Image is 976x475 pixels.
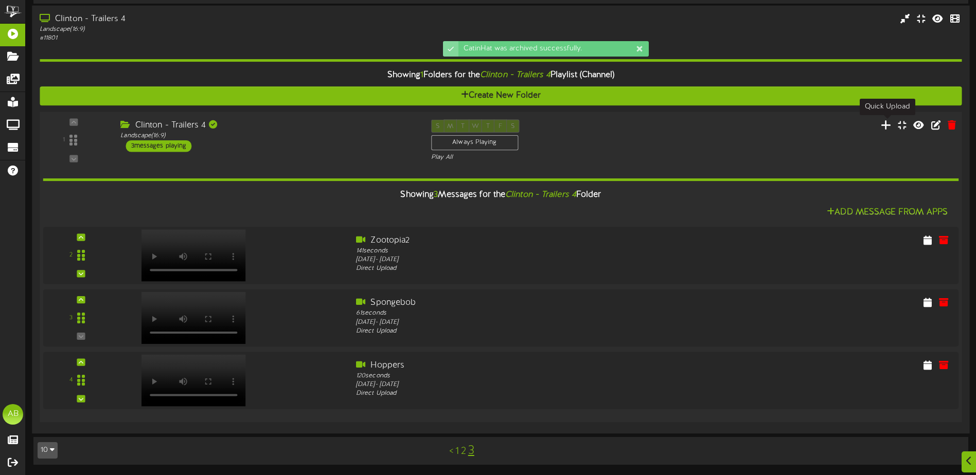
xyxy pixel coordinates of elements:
div: # 11801 [40,34,415,43]
span: 3 [434,190,438,199]
div: Direct Upload [356,390,722,398]
div: 141 seconds [356,247,722,255]
a: < [449,446,453,457]
a: 3 [468,444,474,458]
button: Create New Folder [40,87,962,106]
div: Clinton - Trailers 4 [40,13,415,25]
i: Clinton - Trailers 4 [480,71,550,80]
span: 1 [420,71,423,80]
div: Direct Upload [356,264,722,273]
a: 2 [461,446,466,457]
div: Zootopia2 [356,235,722,247]
div: [DATE] - [DATE] [356,380,722,389]
div: [DATE] - [DATE] [356,255,722,264]
div: Showing Folders for the Playlist (Channel) [32,65,969,87]
div: Hoppers [356,360,722,372]
button: Add Message From Apps [824,206,951,219]
div: CatinHat was archived successfully. [458,41,649,57]
div: Clinton - Trailers 4 [120,120,415,132]
div: Direct Upload [356,327,722,336]
div: Dismiss this notification [635,44,644,54]
div: [DATE] - [DATE] [356,318,722,327]
div: Landscape ( 16:9 ) [120,132,415,140]
div: 120 seconds [356,372,722,380]
div: Always Playing [431,135,518,151]
button: 10 [38,442,58,459]
div: 3 messages playing [126,140,192,152]
div: 61 seconds [356,309,722,318]
div: Spongebob [356,297,722,309]
div: Showing Messages for the Folder [35,184,966,206]
a: 1 [455,446,459,457]
div: Play All [431,153,648,162]
i: Clinton - Trailers 4 [505,190,576,199]
div: AB [3,404,23,425]
div: Landscape ( 16:9 ) [40,25,415,34]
